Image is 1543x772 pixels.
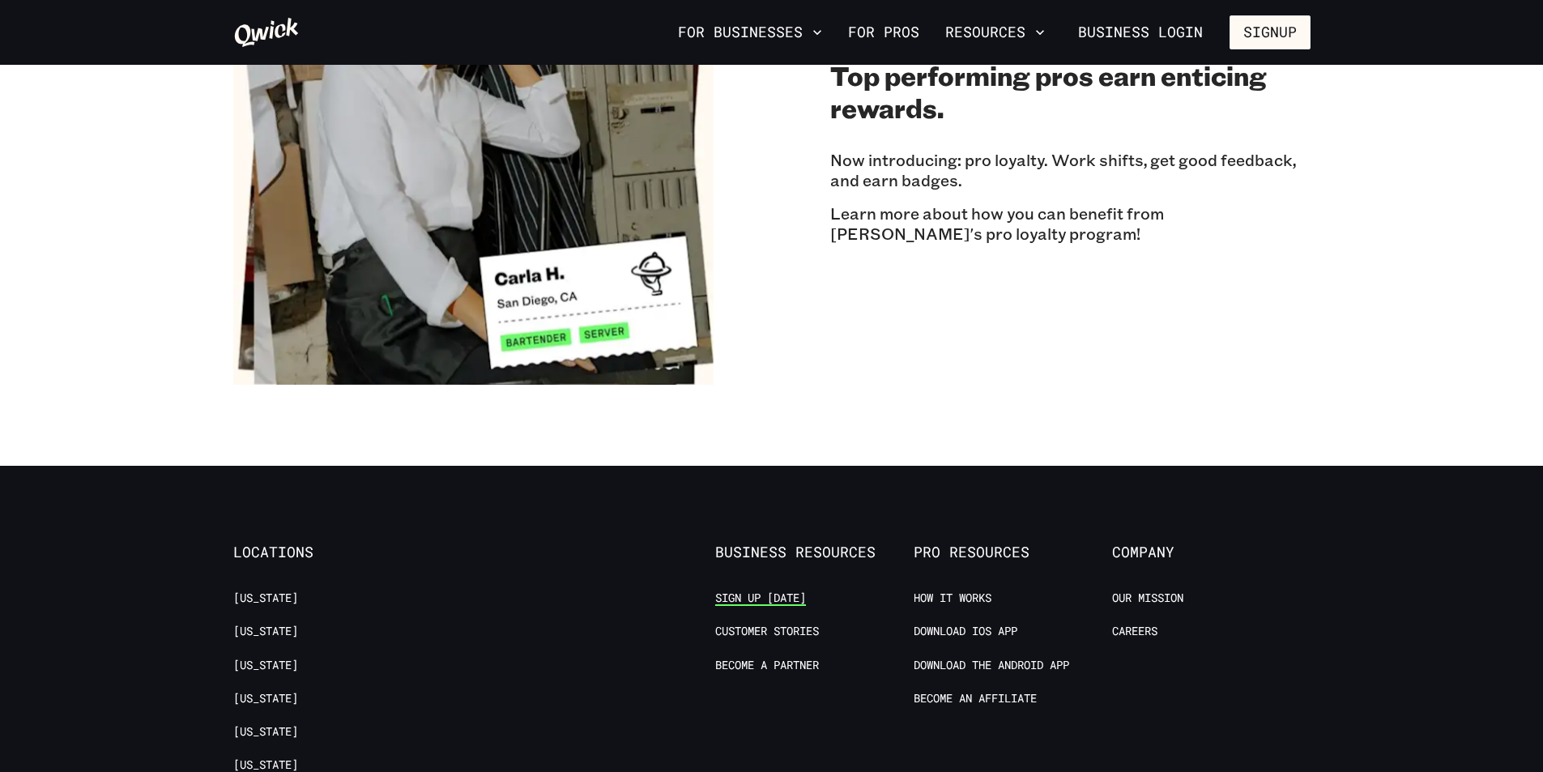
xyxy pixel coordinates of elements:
a: Download IOS App [914,624,1017,639]
span: Pro Resources [914,544,1112,561]
span: Company [1112,544,1311,561]
a: [US_STATE] [233,724,298,740]
p: Now introducing: pro loyalty. Work shifts, get good feedback, and earn badges. [830,150,1311,190]
a: Sign up [DATE] [715,591,806,606]
a: How it Works [914,591,991,606]
a: Our Mission [1112,591,1183,606]
p: Learn more about how you can benefit from [PERSON_NAME]'s pro loyalty program! [830,203,1311,244]
button: For Businesses [671,19,829,46]
a: Download the Android App [914,658,1069,673]
button: Signup [1230,15,1311,49]
a: Become a Partner [715,658,819,673]
a: [US_STATE] [233,691,298,706]
a: [US_STATE] [233,591,298,606]
span: Business Resources [715,544,914,561]
a: Careers [1112,624,1157,639]
a: For Pros [842,19,926,46]
a: Become an Affiliate [914,691,1037,706]
button: Resources [939,19,1051,46]
a: [US_STATE] [233,624,298,639]
a: Customer stories [715,624,819,639]
a: [US_STATE] [233,658,298,673]
span: Locations [233,544,432,561]
a: Business Login [1064,15,1217,49]
h2: Top performing pros earn enticing rewards. [830,59,1311,124]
